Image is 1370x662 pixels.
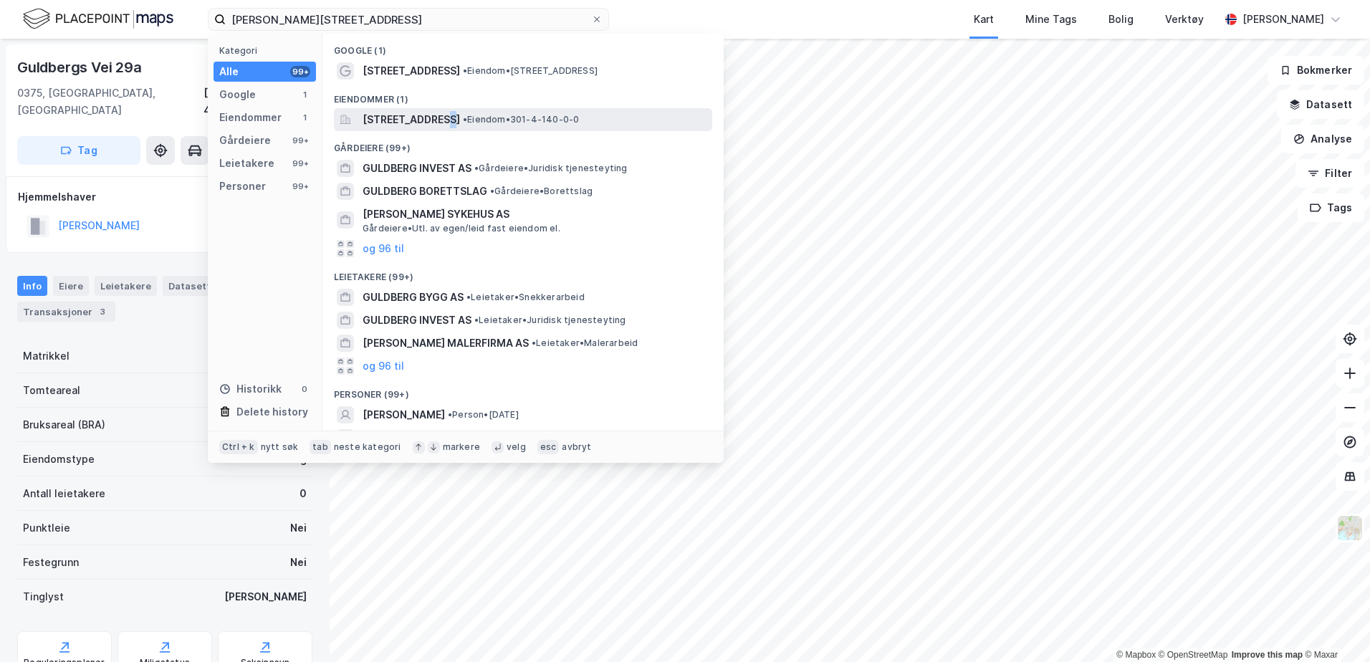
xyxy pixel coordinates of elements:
span: [PERSON_NAME] [363,429,445,446]
div: Tinglyst [23,588,64,605]
span: Eiendom • 301-4-140-0-0 [463,114,579,125]
div: 0 [300,485,307,502]
button: Tag [17,136,140,165]
div: esc [537,440,560,454]
div: velg [507,441,526,453]
span: • [448,409,452,420]
div: avbryt [562,441,591,453]
span: Gårdeiere • Utl. av egen/leid fast eiendom el. [363,223,560,234]
div: Personer (99+) [322,378,724,403]
div: Tomteareal [23,382,80,399]
div: 99+ [290,66,310,77]
span: GULDBERG INVEST AS [363,312,471,329]
div: Nei [290,519,307,537]
button: og 96 til [363,358,404,375]
span: Leietaker • Juridisk tjenesteyting [474,315,626,326]
div: Info [17,276,47,296]
input: Søk på adresse, matrikkel, gårdeiere, leietakere eller personer [226,9,591,30]
span: [STREET_ADDRESS] [363,111,460,128]
span: [PERSON_NAME] SYKEHUS AS [363,206,706,223]
div: tab [310,440,331,454]
span: Leietaker • Malerarbeid [532,337,638,349]
div: neste kategori [334,441,401,453]
div: Nei [290,554,307,571]
div: Guldbergs Vei 29a [17,56,145,79]
button: Tags [1298,193,1364,222]
div: Kart [974,11,994,28]
div: Transaksjoner [17,302,115,322]
div: 99+ [290,135,310,146]
div: [GEOGRAPHIC_DATA], 4/30 [203,85,312,119]
div: Bolig [1108,11,1134,28]
div: Matrikkel [23,347,70,365]
div: Eiendomstype [23,451,95,468]
span: [PERSON_NAME] [363,406,445,423]
button: Datasett [1277,90,1364,119]
div: [PERSON_NAME] [224,588,307,605]
div: Delete history [236,403,308,421]
div: Leietakere (99+) [322,260,724,286]
div: Punktleie [23,519,70,537]
span: • [463,114,467,125]
div: Google (1) [322,34,724,59]
div: Eiendommer [219,109,282,126]
div: Antall leietakere [23,485,105,502]
span: [STREET_ADDRESS] [363,62,460,80]
div: 1 [299,89,310,100]
div: Personer [219,178,266,195]
img: Z [1336,514,1364,542]
a: Improve this map [1232,650,1303,660]
span: GULDBERG INVEST AS [363,160,471,177]
span: • [463,65,467,76]
span: • [490,186,494,196]
span: • [474,163,479,173]
div: Festegrunn [23,554,79,571]
a: Mapbox [1116,650,1156,660]
span: Leietaker • Snekkerarbeid [466,292,585,303]
iframe: Chat Widget [1298,593,1370,662]
div: Gårdeiere [219,132,271,149]
div: 3 [95,304,110,319]
div: Leietakere [95,276,157,296]
div: Historikk [219,380,282,398]
div: Eiendommer (1) [322,82,724,108]
button: Filter [1295,159,1364,188]
div: Hjemmelshaver [18,188,312,206]
div: Gårdeiere (99+) [322,131,724,157]
span: Eiendom • [STREET_ADDRESS] [463,65,598,77]
div: Leietakere [219,155,274,172]
div: [PERSON_NAME] [1242,11,1324,28]
div: 1 [299,112,310,123]
div: 99+ [290,181,310,192]
button: Analyse [1281,125,1364,153]
a: OpenStreetMap [1159,650,1228,660]
div: markere [443,441,480,453]
span: Gårdeiere • Borettslag [490,186,593,197]
span: • [466,292,471,302]
div: Mine Tags [1025,11,1077,28]
div: Google [219,86,256,103]
span: • [532,337,536,348]
div: Kategori [219,45,316,56]
button: Bokmerker [1268,56,1364,85]
div: Verktøy [1165,11,1204,28]
div: Bruksareal (BRA) [23,416,105,433]
span: Person • [DATE] [448,409,519,421]
img: logo.f888ab2527a4732fd821a326f86c7f29.svg [23,6,173,32]
div: 99+ [290,158,310,169]
div: 0 [299,383,310,395]
div: Alle [219,63,239,80]
span: • [474,315,479,325]
div: Eiere [53,276,89,296]
span: Gårdeiere • Juridisk tjenesteyting [474,163,628,174]
span: [PERSON_NAME] MALERFIRMA AS [363,335,529,352]
span: GULDBERG BORETTSLAG [363,183,487,200]
div: nytt søk [261,441,299,453]
span: GULDBERG BYGG AS [363,289,464,306]
div: Ctrl + k [219,440,258,454]
div: 0375, [GEOGRAPHIC_DATA], [GEOGRAPHIC_DATA] [17,85,203,119]
div: Datasett [163,276,216,296]
button: og 96 til [363,240,404,257]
